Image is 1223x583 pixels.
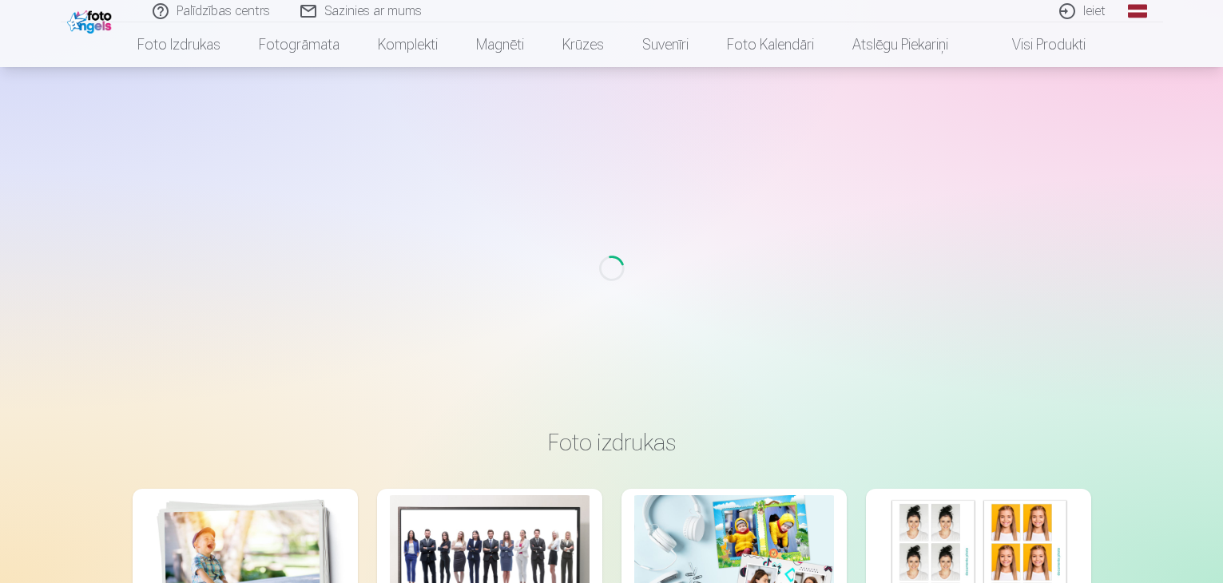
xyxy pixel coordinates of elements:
[118,22,240,67] a: Foto izdrukas
[67,6,116,34] img: /fa1
[708,22,833,67] a: Foto kalendāri
[457,22,543,67] a: Magnēti
[543,22,623,67] a: Krūzes
[359,22,457,67] a: Komplekti
[833,22,967,67] a: Atslēgu piekariņi
[240,22,359,67] a: Fotogrāmata
[145,428,1078,457] h3: Foto izdrukas
[623,22,708,67] a: Suvenīri
[967,22,1105,67] a: Visi produkti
